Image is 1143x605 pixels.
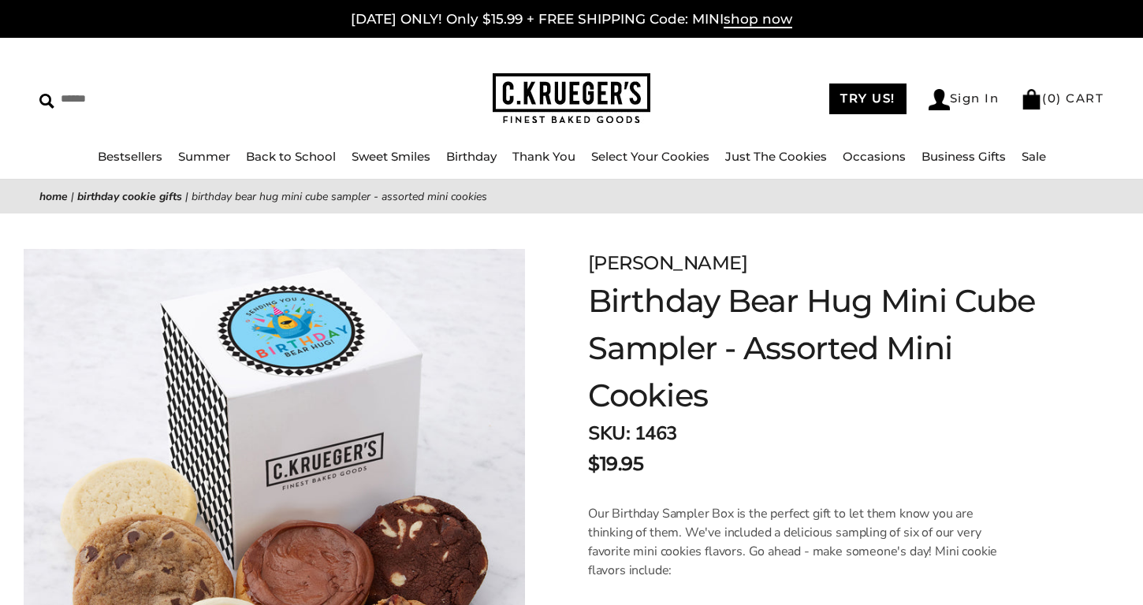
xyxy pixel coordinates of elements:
a: (0) CART [1021,91,1104,106]
a: TRY US! [829,84,907,114]
img: Search [39,94,54,109]
a: Sign In [929,89,1000,110]
img: Bag [1021,89,1042,109]
input: Search [39,87,290,111]
a: Birthday Cookie Gifts [77,189,182,204]
span: 1463 [635,421,677,446]
a: Thank You [512,149,575,164]
span: shop now [724,11,792,28]
a: Sweet Smiles [352,149,430,164]
img: C.KRUEGER'S [493,73,650,124]
a: Bestsellers [98,149,162,164]
a: Birthday [446,149,497,164]
strong: SKU: [588,421,630,446]
a: Just The Cookies [725,149,827,164]
a: Sale [1022,149,1046,164]
h1: Birthday Bear Hug Mini Cube Sampler - Assorted Mini Cookies [588,277,1064,419]
a: Business Gifts [921,149,1006,164]
a: Select Your Cookies [591,149,709,164]
a: Home [39,189,68,204]
span: Birthday Bear Hug Mini Cube Sampler - Assorted Mini Cookies [192,189,487,204]
span: | [185,189,188,204]
a: Back to School [246,149,336,164]
nav: breadcrumbs [39,187,1104,206]
div: [PERSON_NAME] [588,249,1064,277]
a: Occasions [843,149,906,164]
span: | [71,189,74,204]
span: $19.95 [588,450,643,478]
span: Our Birthday Sampler Box is the perfect gift to let them know you are thinking of them. We've inc... [588,505,997,579]
a: Summer [178,149,230,164]
img: Account [929,89,950,110]
a: [DATE] ONLY! Only $15.99 + FREE SHIPPING Code: MINIshop now [351,11,792,28]
span: 0 [1048,91,1057,106]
